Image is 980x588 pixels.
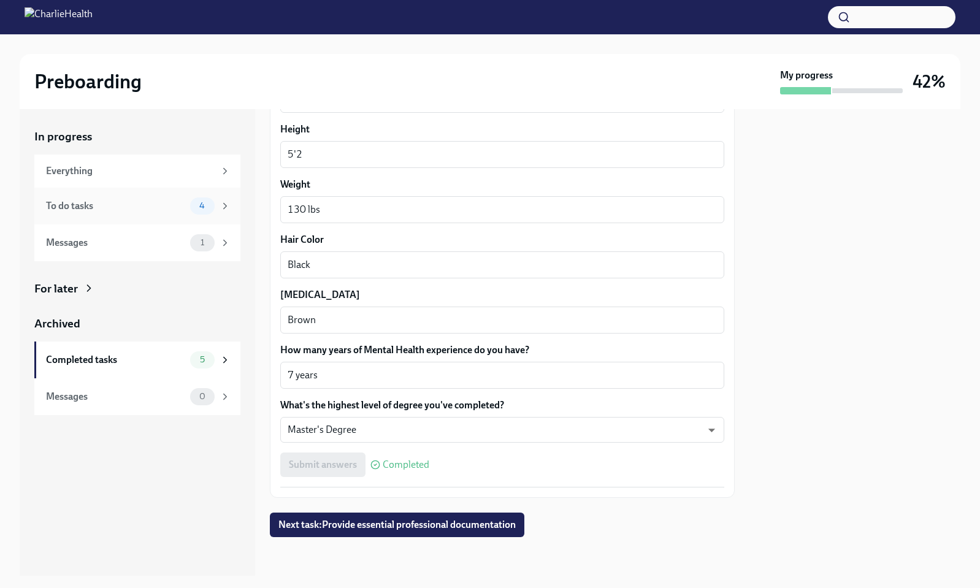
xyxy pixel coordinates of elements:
span: 0 [192,392,213,401]
a: Messages1 [34,224,240,261]
a: Archived [34,316,240,332]
div: Everything [46,164,215,178]
div: Messages [46,236,185,250]
div: Completed tasks [46,353,185,367]
button: Next task:Provide essential professional documentation [270,513,524,537]
label: How many years of Mental Health experience do you have? [280,343,724,357]
a: Completed tasks5 [34,342,240,378]
div: To do tasks [46,199,185,213]
label: Hair Color [280,233,724,246]
div: Master's Degree [280,417,724,443]
h2: Preboarding [34,69,142,94]
span: Completed [383,460,429,470]
a: To do tasks4 [34,188,240,224]
span: 1 [193,238,212,247]
a: In progress [34,129,240,145]
img: CharlieHealth [25,7,93,27]
div: For later [34,281,78,297]
span: 5 [193,355,212,364]
textarea: 7 years [288,368,717,383]
span: Next task : Provide essential professional documentation [278,519,516,531]
strong: My progress [780,69,833,82]
a: For later [34,281,240,297]
a: Messages0 [34,378,240,415]
div: Messages [46,390,185,403]
label: [MEDICAL_DATA] [280,288,724,302]
textarea: Black [288,258,717,272]
label: What's the highest level of degree you've completed? [280,399,724,412]
h3: 42% [913,71,946,93]
textarea: 130 lbs [288,202,717,217]
textarea: Brown [288,313,717,327]
a: Everything [34,155,240,188]
span: 4 [192,201,212,210]
label: Weight [280,178,724,191]
textarea: 5'2 [288,147,717,162]
label: Height [280,123,724,136]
